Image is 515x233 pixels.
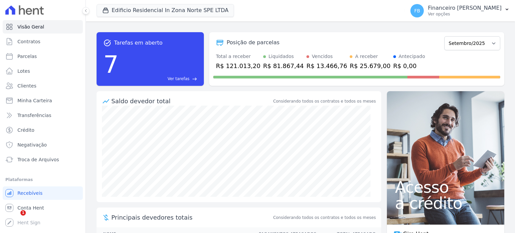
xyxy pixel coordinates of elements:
span: 1 [20,210,26,216]
p: Financeiro [PERSON_NAME] [428,5,502,11]
a: Conta Hent [3,201,83,215]
div: R$ 25.679,00 [350,61,390,70]
a: Crédito [3,123,83,137]
span: Parcelas [17,53,37,60]
div: Plataformas [5,176,80,184]
div: Considerando todos os contratos e todos os meses [273,98,376,104]
iframe: Intercom live chat [7,210,23,226]
a: Troca de Arquivos [3,153,83,166]
span: task_alt [103,39,111,47]
a: Clientes [3,79,83,93]
a: Lotes [3,64,83,78]
span: Minha Carteira [17,97,52,104]
a: Visão Geral [3,20,83,34]
span: Transferências [17,112,51,119]
span: Tarefas em aberto [114,39,163,47]
span: a crédito [395,195,496,211]
div: Saldo devedor total [111,97,272,106]
span: Lotes [17,68,30,74]
span: Crédito [17,127,35,133]
span: Troca de Arquivos [17,156,59,163]
div: R$ 121.013,20 [216,61,261,70]
a: Parcelas [3,50,83,63]
div: Posição de parcelas [227,39,280,47]
span: Acesso [395,179,496,195]
div: R$ 13.466,76 [306,61,347,70]
span: Recebíveis [17,190,43,196]
div: Vencidos [312,53,333,60]
span: Clientes [17,82,36,89]
span: Negativação [17,141,47,148]
span: Ver tarefas [168,76,189,82]
a: Contratos [3,35,83,48]
div: R$ 81.867,44 [263,61,304,70]
a: Ver tarefas east [121,76,197,82]
a: Minha Carteira [3,94,83,107]
span: Considerando todos os contratos e todos os meses [273,215,376,221]
span: east [192,76,197,81]
button: FB Financeiro [PERSON_NAME] Ver opções [405,1,515,20]
div: 7 [103,47,119,82]
span: Visão Geral [17,23,44,30]
div: Total a receber [216,53,261,60]
div: Liquidados [269,53,294,60]
a: Transferências [3,109,83,122]
span: Conta Hent [17,205,44,211]
div: R$ 0,00 [393,61,425,70]
div: Antecipado [399,53,425,60]
p: Ver opções [428,11,502,17]
span: FB [414,8,420,13]
button: Edificio Residencial In Zona Norte SPE LTDA [97,4,234,17]
span: Contratos [17,38,40,45]
div: A receber [355,53,378,60]
a: Negativação [3,138,83,152]
a: Recebíveis [3,186,83,200]
span: Principais devedores totais [111,213,272,222]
